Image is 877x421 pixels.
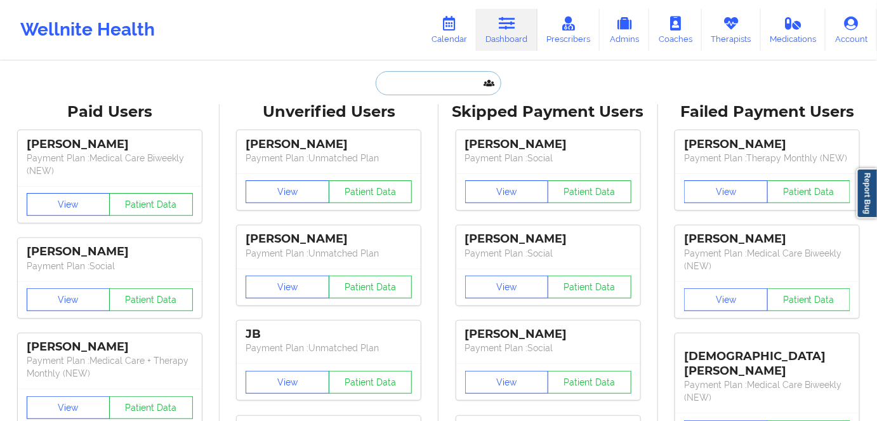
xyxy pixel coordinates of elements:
button: View [27,288,110,311]
a: Dashboard [477,9,537,51]
button: Patient Data [548,180,631,203]
button: View [246,276,329,298]
div: [PERSON_NAME] [684,137,850,152]
div: [PERSON_NAME] [465,137,631,152]
p: Payment Plan : Medical Care Biweekly (NEW) [684,378,850,404]
button: Patient Data [767,288,851,311]
a: Prescribers [537,9,600,51]
a: Report Bug [857,168,877,218]
div: Unverified Users [228,102,430,122]
button: View [684,180,768,203]
a: Medications [761,9,826,51]
button: View [465,276,549,298]
p: Payment Plan : Social [465,152,631,164]
button: Patient Data [329,276,412,298]
p: Payment Plan : Social [27,260,193,272]
div: [DEMOGRAPHIC_DATA][PERSON_NAME] [684,340,850,378]
p: Payment Plan : Social [465,247,631,260]
p: Payment Plan : Unmatched Plan [246,152,412,164]
button: View [246,180,329,203]
a: Calendar [422,9,477,51]
div: [PERSON_NAME] [465,232,631,246]
p: Payment Plan : Therapy Monthly (NEW) [684,152,850,164]
div: [PERSON_NAME] [465,327,631,342]
p: Payment Plan : Medical Care Biweekly (NEW) [27,152,193,177]
a: Therapists [702,9,761,51]
div: [PERSON_NAME] [27,340,193,354]
button: View [684,288,768,311]
button: View [27,193,110,216]
div: [PERSON_NAME] [27,244,193,259]
p: Payment Plan : Social [465,342,631,354]
button: Patient Data [109,288,193,311]
button: Patient Data [548,371,631,394]
button: View [465,180,549,203]
button: Patient Data [109,193,193,216]
button: Patient Data [767,180,851,203]
div: Skipped Payment Users [447,102,649,122]
div: [PERSON_NAME] [684,232,850,246]
p: Payment Plan : Unmatched Plan [246,342,412,354]
button: View [465,371,549,394]
div: Failed Payment Users [667,102,869,122]
button: View [246,371,329,394]
button: Patient Data [109,396,193,419]
a: Admins [600,9,649,51]
button: Patient Data [548,276,631,298]
p: Payment Plan : Unmatched Plan [246,247,412,260]
div: [PERSON_NAME] [27,137,193,152]
button: Patient Data [329,371,412,394]
div: [PERSON_NAME] [246,232,412,246]
p: Payment Plan : Medical Care + Therapy Monthly (NEW) [27,354,193,380]
button: View [27,396,110,419]
div: JB [246,327,412,342]
button: Patient Data [329,180,412,203]
a: Account [826,9,877,51]
p: Payment Plan : Medical Care Biweekly (NEW) [684,247,850,272]
div: [PERSON_NAME] [246,137,412,152]
a: Coaches [649,9,702,51]
div: Paid Users [9,102,211,122]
